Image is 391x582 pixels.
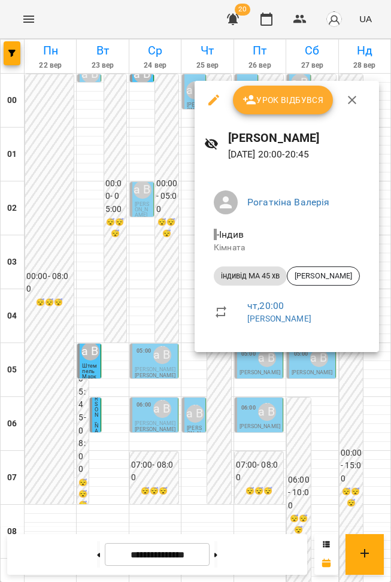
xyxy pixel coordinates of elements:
[247,196,330,208] a: Рогаткіна Валерія
[287,271,359,281] span: [PERSON_NAME]
[228,129,369,147] h6: [PERSON_NAME]
[233,86,334,114] button: Урок відбувся
[247,300,284,311] a: чт , 20:00
[287,266,360,286] div: [PERSON_NAME]
[243,93,324,107] span: Урок відбувся
[247,314,311,323] a: [PERSON_NAME]
[214,229,246,240] span: - Індив
[214,271,287,281] span: індивід МА 45 хв
[214,242,360,254] p: Кімната
[228,147,369,162] p: [DATE] 20:00 - 20:45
